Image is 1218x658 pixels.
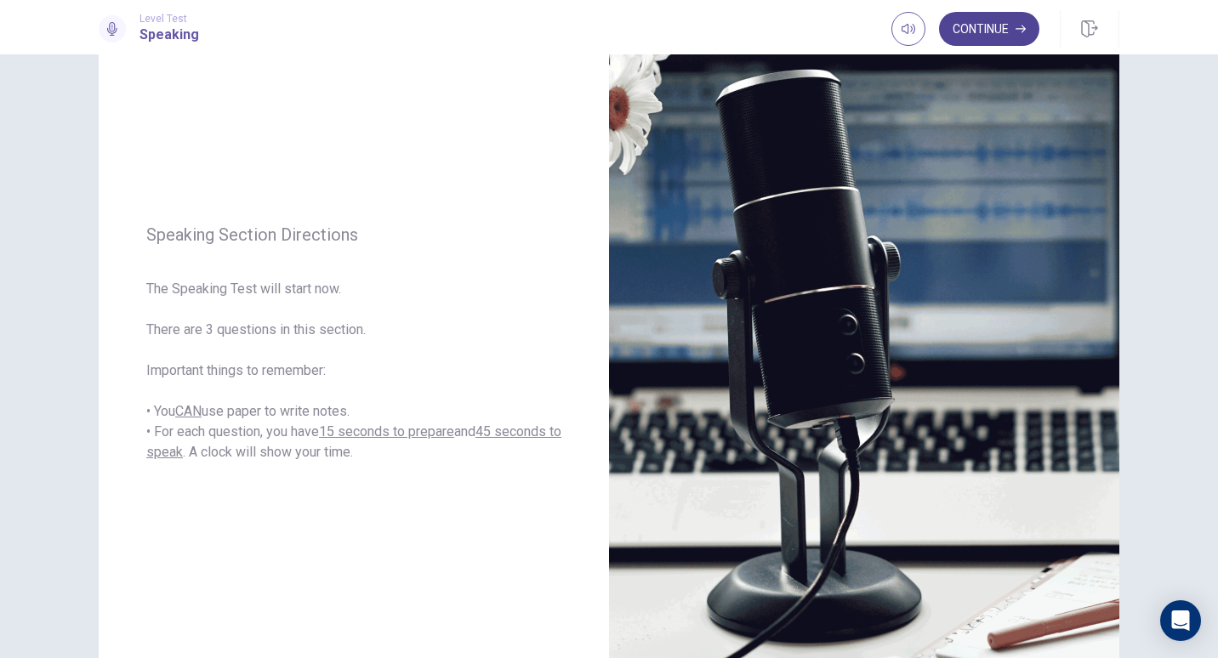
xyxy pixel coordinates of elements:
h1: Speaking [139,25,199,45]
button: Continue [939,12,1039,46]
span: Level Test [139,13,199,25]
span: The Speaking Test will start now. There are 3 questions in this section. Important things to reme... [146,279,561,462]
div: Open Intercom Messenger [1160,600,1201,641]
span: Speaking Section Directions [146,224,561,245]
u: 15 seconds to prepare [319,423,454,440]
u: CAN [175,403,202,419]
